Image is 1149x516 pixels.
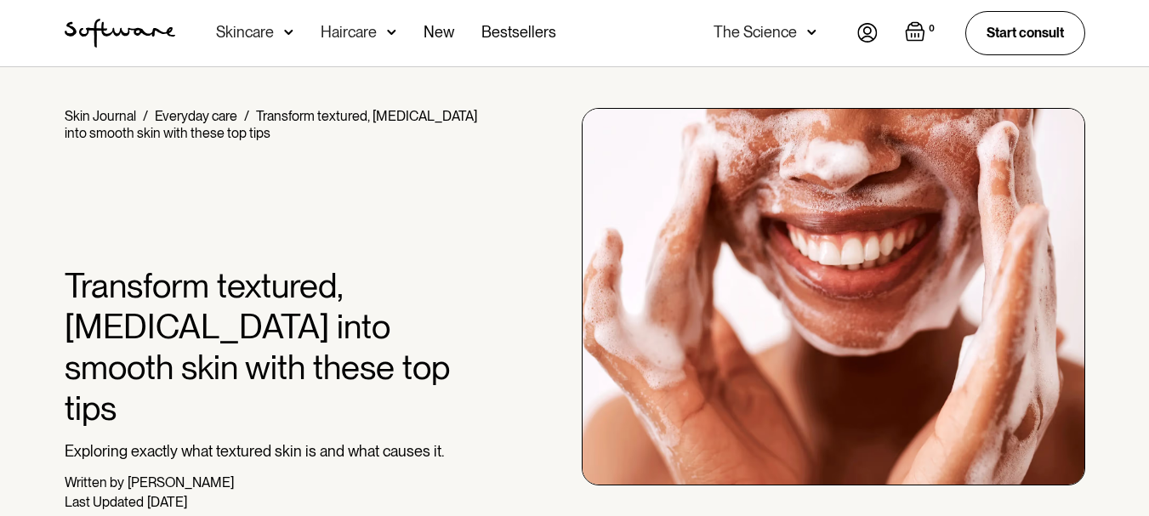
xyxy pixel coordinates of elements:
[244,108,249,124] div: /
[65,19,175,48] img: Software Logo
[714,24,797,41] div: The Science
[147,494,187,510] div: [DATE]
[321,24,377,41] div: Haircare
[65,494,144,510] div: Last Updated
[925,21,938,37] div: 0
[65,108,136,124] a: Skin Journal
[143,108,148,124] div: /
[128,474,234,490] div: [PERSON_NAME]
[807,24,816,41] img: arrow down
[387,24,396,41] img: arrow down
[155,108,237,124] a: Everyday care
[905,21,938,45] a: Open empty cart
[65,19,175,48] a: home
[965,11,1085,54] a: Start consult
[65,474,124,490] div: Written by
[65,265,482,428] h1: Transform textured, [MEDICAL_DATA] into smooth skin with these top tips
[284,24,293,41] img: arrow down
[216,24,274,41] div: Skincare
[65,442,482,461] p: Exploring exactly what textured skin is and what causes it.
[65,108,477,141] div: Transform textured, [MEDICAL_DATA] into smooth skin with these top tips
